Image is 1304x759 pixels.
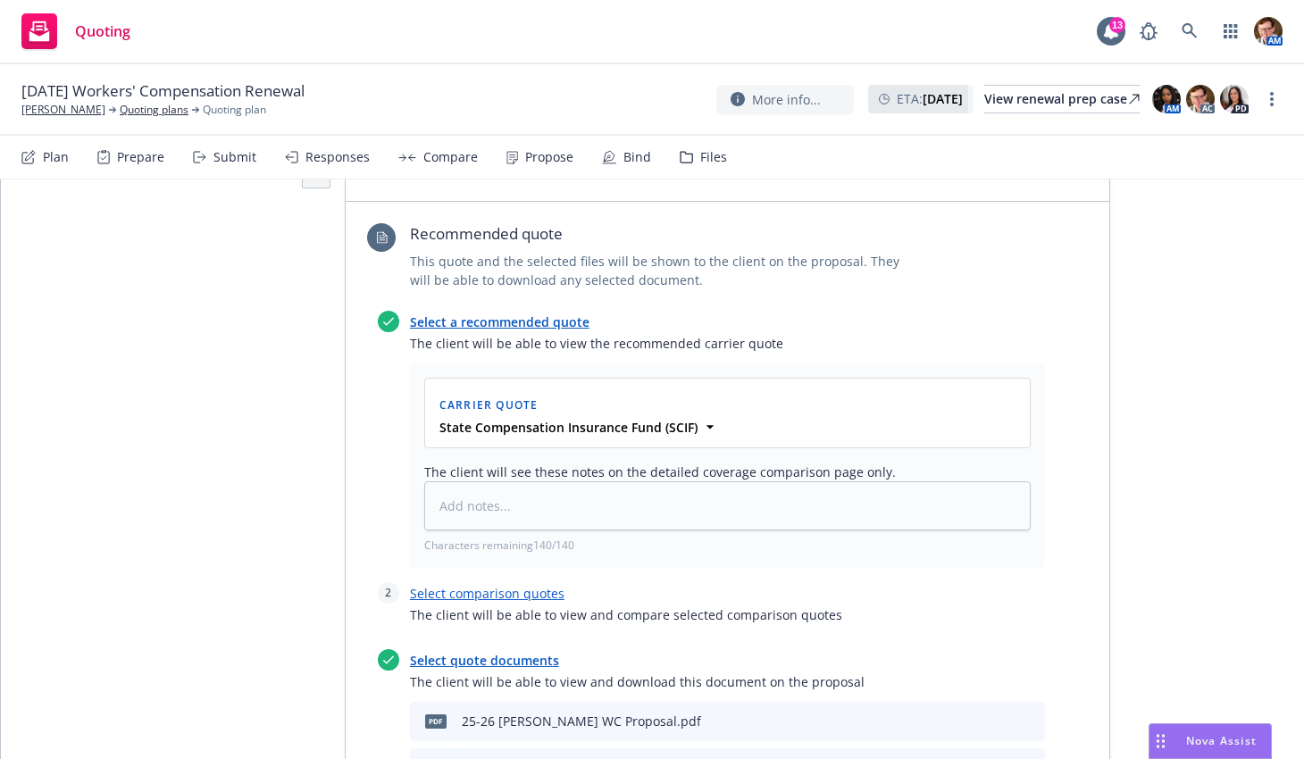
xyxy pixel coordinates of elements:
button: Nova Assist [1149,723,1272,759]
div: Compare [423,150,478,164]
a: [PERSON_NAME] [21,102,105,118]
img: photo [1254,17,1283,46]
div: Bind [623,150,651,164]
a: Switch app [1213,13,1249,49]
span: [DATE] Workers' Compensation Renewal [21,80,305,102]
img: photo [1186,85,1215,113]
div: Plan [43,150,69,164]
a: Select a recommended quote [410,313,589,330]
div: Submit [213,150,256,164]
button: More info... [716,85,854,114]
a: Select quote documents [410,652,559,669]
a: Search [1172,13,1208,49]
strong: State Compensation Insurance Fund (SCIF) [439,419,698,436]
div: Responses [305,150,370,164]
div: 2 [378,582,399,604]
span: Nova Assist [1186,733,1257,748]
span: More info... [752,90,821,109]
span: The client will be able to view the recommended carrier quote [410,334,1045,353]
span: The client will be able to view and compare selected comparison quotes [410,605,1045,624]
span: Quoting plan [203,102,266,118]
div: Files [700,150,727,164]
span: pdf [425,714,447,728]
div: View renewal prep case [984,86,1140,113]
div: Drag to move [1149,724,1172,758]
img: photo [1152,85,1181,113]
a: more [1261,88,1283,110]
span: ETA : [897,89,963,108]
button: download file [965,711,979,732]
span: Carrier Quote [439,397,539,413]
a: Quoting plans [120,102,188,118]
a: Select comparison quotes [410,585,564,602]
span: Characters remaining 140 / 140 [424,538,1031,554]
a: Report a Bug [1131,13,1166,49]
span: The client will be able to view and download this document on the proposal [410,672,1045,691]
div: Prepare [117,150,164,164]
div: 25-26 [PERSON_NAME] WC Proposal.pdf [462,712,701,730]
div: Propose [525,150,573,164]
span: Recommended quote [410,223,919,245]
div: 13 [1109,17,1125,33]
span: Quoting [75,24,130,38]
span: The client will see these notes on the detailed coverage comparison page only. [424,463,1031,481]
button: preview file [993,711,1009,732]
img: photo [1220,85,1249,113]
a: Quoting [14,6,138,56]
strong: [DATE] [923,90,963,107]
a: View renewal prep case [984,85,1140,113]
button: archive file [1024,711,1038,732]
span: This quote and the selected files will be shown to the client on the proposal. They will be able ... [410,252,919,289]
